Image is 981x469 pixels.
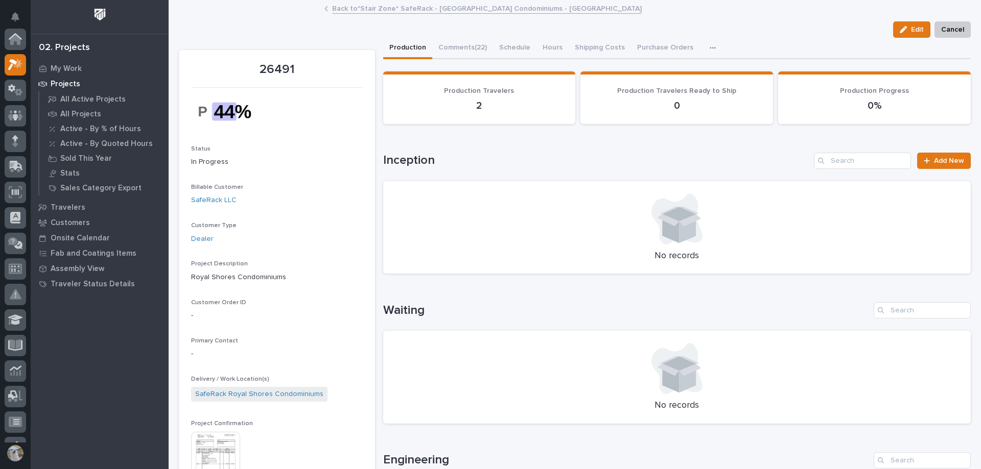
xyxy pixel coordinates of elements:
[51,80,80,89] p: Projects
[5,442,26,464] button: users-avatar
[617,87,736,94] span: Production Travelers Ready to Ship
[395,251,959,262] p: No records
[383,153,810,168] h1: Inception
[191,157,363,167] p: In Progress
[383,38,432,59] button: Production
[39,166,169,180] a: Stats
[51,203,85,212] p: Travelers
[60,154,112,163] p: Sold This Year
[191,223,237,229] span: Customer Type
[383,303,870,318] h1: Waiting
[935,21,971,38] button: Cancel
[191,195,237,206] a: SafeRack LLC
[790,100,959,112] p: 0%
[60,125,141,134] p: Active - By % of Hours
[60,184,142,193] p: Sales Category Export
[911,25,924,34] span: Edit
[631,38,699,59] button: Purchase Orders
[31,245,169,261] a: Fab and Coatings Items
[934,157,964,164] span: Add New
[39,92,169,106] a: All Active Projects
[51,218,90,228] p: Customers
[191,272,363,283] p: Royal Shores Condominiums
[191,421,253,427] span: Project Confirmation
[51,249,136,258] p: Fab and Coatings Items
[31,215,169,230] a: Customers
[941,23,964,36] span: Cancel
[60,110,101,119] p: All Projects
[191,310,363,321] p: -
[191,62,363,77] p: 26491
[874,302,971,318] input: Search
[39,121,169,136] a: Active - By % of Hours
[569,38,631,59] button: Shipping Costs
[39,181,169,195] a: Sales Category Export
[840,87,909,94] span: Production Progress
[493,38,536,59] button: Schedule
[917,153,971,169] a: Add New
[39,151,169,165] a: Sold This Year
[893,21,930,38] button: Edit
[444,87,514,94] span: Production Travelers
[536,38,569,59] button: Hours
[60,95,126,104] p: All Active Projects
[874,452,971,468] input: Search
[191,94,268,129] img: WBB2kUiY8SwhVsVYC4mxy5NooPVFurWEDGxF0URKuls
[395,100,564,112] p: 2
[31,276,169,291] a: Traveler Status Details
[191,349,363,359] p: -
[195,389,323,400] a: SafeRack Royal Shores Condominiums
[13,12,26,29] div: Notifications
[39,107,169,121] a: All Projects
[191,146,211,152] span: Status
[60,169,80,178] p: Stats
[332,2,642,14] a: Back to*Stair Zone* SafeRack - [GEOGRAPHIC_DATA] Condominiums - [GEOGRAPHIC_DATA]
[191,376,269,382] span: Delivery / Work Location(s)
[31,230,169,245] a: Onsite Calendar
[31,61,169,76] a: My Work
[395,400,959,411] p: No records
[191,184,243,190] span: Billable Customer
[31,200,169,215] a: Travelers
[5,6,26,28] button: Notifications
[31,261,169,276] a: Assembly View
[31,76,169,91] a: Projects
[383,453,870,467] h1: Engineering
[191,234,214,244] a: Dealer
[51,64,82,73] p: My Work
[814,153,911,169] input: Search
[432,38,493,59] button: Comments (22)
[191,300,246,306] span: Customer Order ID
[90,5,109,24] img: Workspace Logo
[39,136,169,151] a: Active - By Quoted Hours
[191,261,248,267] span: Project Description
[51,280,135,289] p: Traveler Status Details
[51,234,110,243] p: Onsite Calendar
[51,264,104,274] p: Assembly View
[191,338,238,344] span: Primary Contact
[39,42,90,54] div: 02. Projects
[60,139,153,149] p: Active - By Quoted Hours
[593,100,761,112] p: 0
